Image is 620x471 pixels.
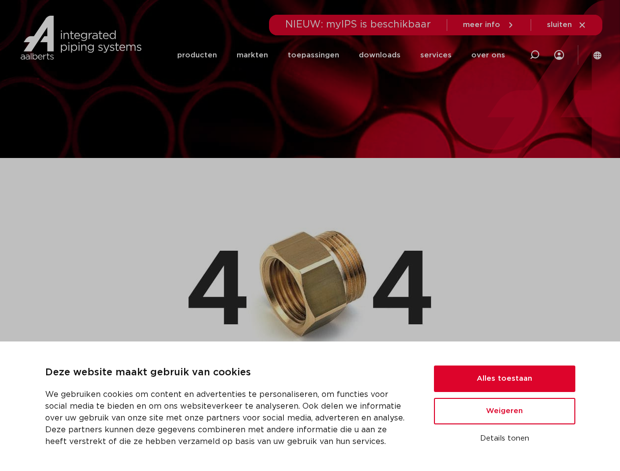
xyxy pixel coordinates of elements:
h1: Pagina niet gevonden [23,163,597,194]
div: my IPS [554,44,564,66]
a: services [420,36,452,74]
p: We gebruiken cookies om content en advertenties te personaliseren, om functies voor social media ... [45,389,410,447]
span: sluiten [547,21,572,28]
nav: Menu [177,36,505,74]
a: markten [237,36,268,74]
span: meer info [463,21,500,28]
button: Details tonen [434,430,575,447]
a: sluiten [547,21,587,29]
p: Deze website maakt gebruik van cookies [45,365,410,381]
a: meer info [463,21,515,29]
span: NIEUW: myIPS is beschikbaar [285,20,431,29]
button: Weigeren [434,398,575,424]
a: toepassingen [288,36,339,74]
button: Alles toestaan [434,366,575,392]
a: producten [177,36,217,74]
a: downloads [359,36,401,74]
a: over ons [471,36,505,74]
